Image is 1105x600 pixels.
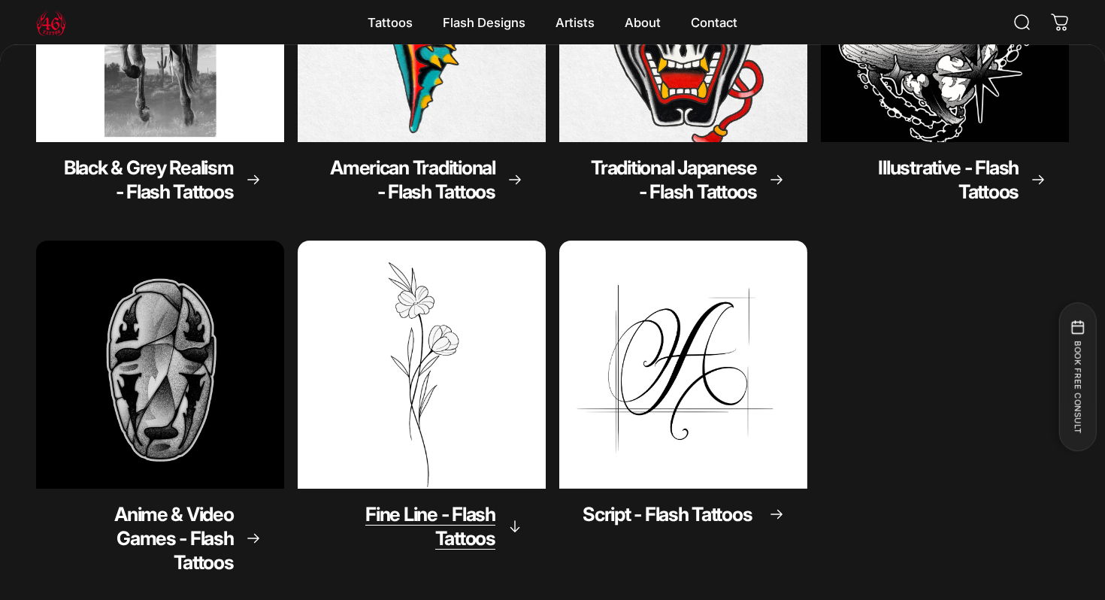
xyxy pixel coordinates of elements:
summary: About [610,7,676,38]
button: BOOK FREE CONSULT [1058,302,1096,451]
summary: Tattoos [353,7,428,38]
a: Script - Flash Tattoos [559,241,807,597]
a: Contact [676,7,752,38]
a: Anime & Video Games - Flash Tattoos [36,241,284,597]
summary: Artists [540,7,610,38]
span: Fine Line - Flash Tattoos [365,502,495,550]
span: Anime & Video Games - Flash Tattoos [114,502,234,573]
a: Fine Line - Flash Tattoos [298,241,546,597]
span: Illustrative - Flash Tattoos [878,156,1019,203]
span: Script - Flash Tattoos [583,502,752,526]
span: Traditional Japanese - Flash Tattoos [591,156,757,203]
span: American Traditional - Flash Tattoos [330,156,495,203]
nav: Primary [353,7,752,38]
a: 0 items [1043,6,1076,39]
summary: Flash Designs [428,7,540,38]
span: Black & Grey Realism - Flash Tattoos [64,156,234,203]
